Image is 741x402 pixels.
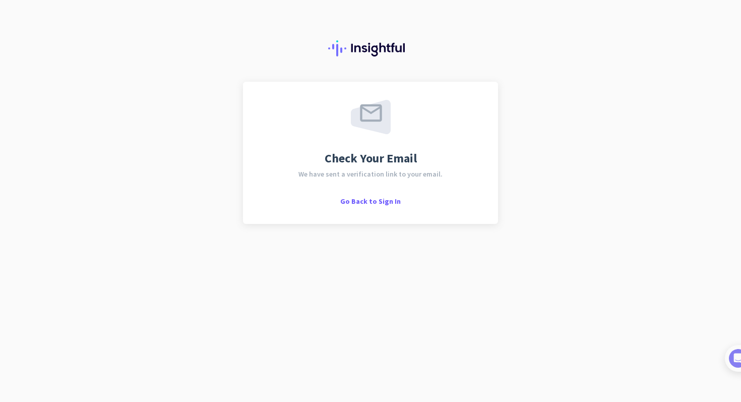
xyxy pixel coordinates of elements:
[328,40,413,56] img: Insightful
[298,170,443,178] span: We have sent a verification link to your email.
[340,197,401,206] span: Go Back to Sign In
[351,100,391,134] img: email-sent
[325,152,417,164] span: Check Your Email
